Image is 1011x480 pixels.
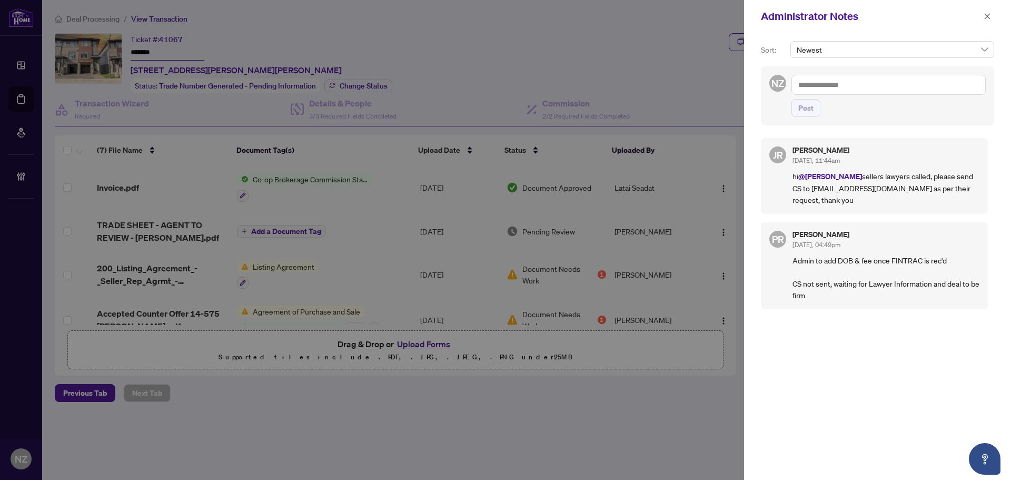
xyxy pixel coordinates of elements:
[771,76,784,91] span: NZ
[792,254,979,301] p: Admin to add DOB & fee once FINTRAC is rec'd CS not sent, waiting for Lawyer Information and deal...
[798,171,862,181] span: @[PERSON_NAME]
[792,156,840,164] span: [DATE], 11:44am
[797,42,988,57] span: Newest
[969,443,1000,475] button: Open asap
[772,232,784,247] span: PR
[761,8,980,24] div: Administrator Notes
[792,146,979,154] h5: [PERSON_NAME]
[984,13,991,20] span: close
[791,99,820,117] button: Post
[792,170,979,205] p: hi sellers lawyers called, please send CS to [EMAIL_ADDRESS][DOMAIN_NAME] as per their request, t...
[773,148,783,162] span: JR
[792,241,840,249] span: [DATE], 04:49pm
[792,231,979,238] h5: [PERSON_NAME]
[761,44,786,56] p: Sort:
